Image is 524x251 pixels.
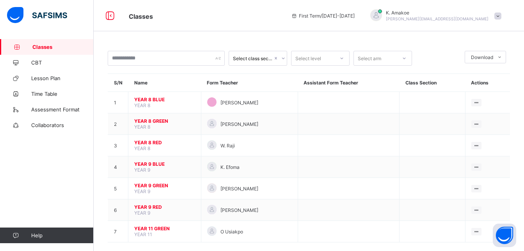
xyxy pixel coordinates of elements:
[31,122,94,128] span: Collaborators
[32,44,94,50] span: Classes
[220,164,240,170] span: K. Efoma
[134,124,150,130] span: YEAR 8
[134,188,150,194] span: YEAR 9
[108,92,128,113] td: 1
[108,178,128,199] td: 5
[295,51,321,66] div: Select level
[108,221,128,242] td: 7
[220,121,258,127] span: [PERSON_NAME]
[358,51,381,66] div: Select arm
[400,74,465,92] th: Class Section
[220,207,258,213] span: [PERSON_NAME]
[134,231,152,237] span: YEAR 11
[386,10,488,16] span: K. Amakoe
[7,7,67,23] img: safsims
[134,161,195,167] span: YEAR 9 BLUE
[386,16,488,21] span: [PERSON_NAME][EMAIL_ADDRESS][DOMAIN_NAME]
[128,74,201,92] th: Name
[134,97,195,102] span: YEAR 8 BLUE
[233,56,273,61] div: Select class section
[220,100,258,106] span: [PERSON_NAME]
[493,224,516,247] button: Open asap
[298,74,399,92] th: Assistant Form Teacher
[108,113,128,135] td: 2
[220,143,235,149] span: W. Raji
[134,204,195,210] span: YEAR 9 RED
[108,135,128,156] td: 3
[201,74,298,92] th: Form Teacher
[129,13,153,20] span: Classes
[134,102,150,108] span: YEAR 8
[134,118,195,124] span: YEAR 8 GREEN
[220,229,243,235] span: O Usiakpo
[134,140,195,145] span: YEAR 8 RED
[465,74,510,92] th: Actions
[31,232,93,238] span: Help
[134,210,150,216] span: YEAR 9
[108,74,128,92] th: S/N
[108,156,128,178] td: 4
[31,106,94,113] span: Assessment Format
[471,54,493,60] span: Download
[134,167,150,173] span: YEAR 9
[362,9,505,22] div: K.Amakoe
[134,145,150,151] span: YEAR 8
[134,183,195,188] span: YEAR 9 GREEN
[220,186,258,192] span: [PERSON_NAME]
[31,91,94,97] span: Time Table
[31,75,94,81] span: Lesson Plan
[291,13,355,19] span: session/term information
[31,59,94,66] span: CBT
[134,226,195,231] span: YEAR 11 GREEN
[108,199,128,221] td: 6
